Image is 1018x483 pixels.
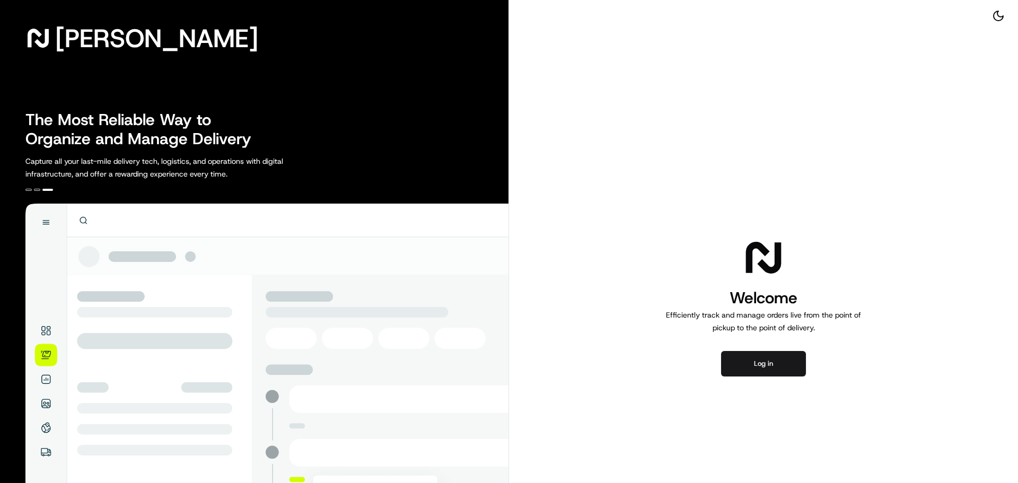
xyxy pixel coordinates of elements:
[25,110,263,148] h2: The Most Reliable Way to Organize and Manage Delivery
[55,28,258,49] span: [PERSON_NAME]
[662,309,865,334] p: Efficiently track and manage orders live from the point of pickup to the point of delivery.
[25,155,331,180] p: Capture all your last-mile delivery tech, logistics, and operations with digital infrastructure, ...
[721,351,806,376] button: Log in
[662,287,865,309] h1: Welcome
